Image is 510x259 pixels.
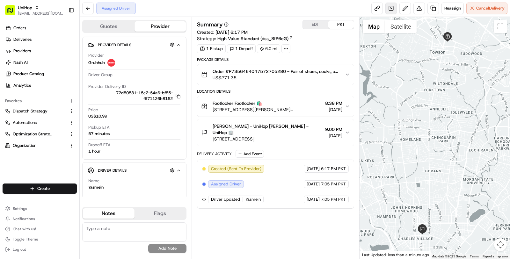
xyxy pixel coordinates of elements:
[325,100,342,106] span: 8:38 PM
[307,181,320,187] span: [DATE]
[88,107,98,113] span: Price
[6,110,17,120] img: Masood Aslam
[83,21,135,32] button: Quotes
[6,83,41,88] div: Past conversations
[3,214,77,223] button: Notifications
[45,157,77,162] a: Powered byPylon
[37,186,50,191] span: Create
[3,3,66,18] button: UniHop[EMAIL_ADDRESS][DOMAIN_NAME]
[13,60,28,65] span: Nash AI
[20,116,52,121] span: [PERSON_NAME]
[3,245,77,254] button: Log out
[245,197,261,202] span: Yasmein
[83,208,135,219] button: Notes
[363,20,385,33] button: Show street map
[88,178,99,184] span: Name
[13,143,36,148] span: Organization
[325,106,342,113] span: [DATE]
[88,165,181,176] button: Driver Details
[3,235,77,244] button: Toggle Theme
[197,35,293,42] div: Strategy:
[213,75,340,81] span: US$271.35
[213,106,323,113] span: [STREET_ADDRESS][PERSON_NAME][PERSON_NAME]
[211,197,240,202] span: Driver Updated
[321,181,346,187] span: 7:05 PM PKT
[494,20,507,33] button: Toggle fullscreen view
[476,5,505,11] span: Cancel Delivery
[441,3,464,14] button: Reassign
[60,142,102,148] span: API Documentation
[466,3,507,14] button: CancelDelivery
[3,225,77,234] button: Chat with us!
[98,42,131,47] span: Provider Details
[5,143,67,148] a: Organization
[18,11,63,16] button: [EMAIL_ADDRESS][DOMAIN_NAME]
[13,131,53,137] span: Optimization Strategy
[51,140,105,151] a: 💻API Documentation
[13,48,31,54] span: Providers
[483,255,508,258] a: Report a map error
[88,113,107,119] span: US$10.99
[5,131,67,137] a: Optimization Strategy
[88,148,100,154] div: 1 hour
[3,118,77,128] button: Automations
[13,37,32,42] span: Deliveries
[6,61,18,72] img: 1736555255976-a54dd68f-1ca7-489b-9aae-adbdc363a1c4
[88,84,126,90] span: Provider Delivery ID
[321,166,346,172] span: 6:17 PM PKT
[53,116,55,121] span: •
[17,41,105,47] input: Clear
[197,22,223,27] h3: Summary
[135,21,186,32] button: Provider
[13,99,18,104] img: 1736555255976-a54dd68f-1ca7-489b-9aae-adbdc363a1c4
[13,83,31,88] span: Analytics
[88,90,180,102] button: 72d80531-15e2-54a6-bf85-f971126b8152
[328,20,354,29] button: PKT
[3,69,79,79] a: Product Catalog
[3,140,77,151] button: Organization
[197,96,354,117] button: Footlocker Footlocker 🛍️[STREET_ADDRESS][PERSON_NAME][PERSON_NAME]8:38 PM[DATE]
[431,255,466,258] span: Map data ©2025 Google
[29,67,88,72] div: We're available if you need us!
[211,181,241,187] span: Assigned Driver
[63,158,77,162] span: Pylon
[54,143,59,148] div: 💻
[56,98,69,104] span: [DATE]
[307,166,320,172] span: [DATE]
[18,4,32,11] button: UniHop
[213,100,262,106] span: Footlocker Footlocker 🛍️
[5,120,67,126] a: Automations
[321,197,346,202] span: 7:05 PM PKT
[197,29,248,35] span: Created:
[303,20,328,29] button: EDT
[197,89,354,94] div: Location Details
[325,133,342,139] span: [DATE]
[88,60,105,66] span: Grubhub
[108,62,116,70] button: Start new chat
[88,184,104,190] div: Yasmein
[13,142,49,148] span: Knowledge Base
[4,140,51,151] a: 📗Knowledge Base
[213,68,340,75] span: Order #P7356464047572705280 - Pair of shoes, socks, a hat and a tee shirt
[20,98,52,104] span: [PERSON_NAME]
[3,57,79,68] a: Nash AI
[361,250,382,259] img: Google
[213,123,323,136] span: [PERSON_NAME] - UniHop [PERSON_NAME] - UniHop 🏢
[257,44,280,53] div: 6.0 mi
[197,119,354,146] button: [PERSON_NAME] - UniHop [PERSON_NAME] - UniHop 🏢[STREET_ADDRESS]9:00 PM[DATE]
[13,206,27,211] span: Settings
[29,61,105,67] div: Start new chat
[494,238,507,251] button: Map camera controls
[3,129,77,139] button: Optimization Strategy
[88,196,116,201] span: Phone Number
[197,64,354,85] button: Order #P7356464047572705280 - Pair of shoes, socks, a hat and a tee shirtUS$271.35
[88,53,104,58] span: Provider
[217,35,293,42] a: High Value Standard (dss_8fP6eG)
[360,251,432,259] div: Last Updated: less than a minute ago
[236,150,264,158] button: Add Event
[99,81,116,89] button: See all
[197,44,226,53] div: 1 Pickup
[13,227,36,232] span: Chat with us!
[88,142,111,148] span: Dropoff ETA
